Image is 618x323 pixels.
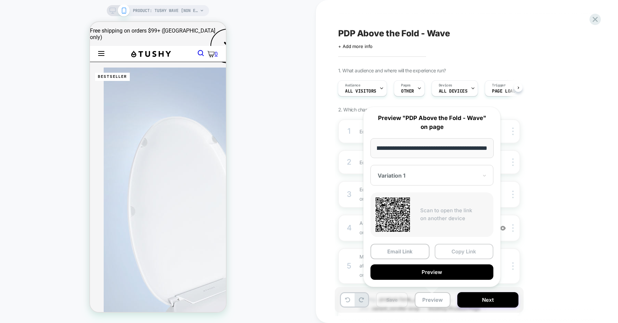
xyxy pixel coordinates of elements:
cart-count: 0 [125,29,128,35]
span: All Visitors [345,89,376,94]
img: close [512,128,514,135]
button: Email Link [370,244,430,259]
span: Page Load [492,89,515,94]
p: BESTSELLER [5,51,40,59]
p: Scan to open the link on another device [420,207,488,222]
span: Audience [345,83,360,88]
div: 2 [346,155,353,169]
img: close [512,224,514,232]
a: Cart [117,29,128,35]
iframe: To enrich screen reader interactions, please activate Accessibility in Grammarly extension settings [90,22,226,312]
span: Devices [439,83,452,88]
img: close [512,158,514,166]
button: Next [457,292,518,308]
span: Pages [401,83,411,88]
div: 3 [346,188,353,201]
img: close [512,191,514,198]
span: + Add more info [338,44,373,49]
div: 1 [346,124,353,138]
button: Save [376,292,408,308]
div: 4 [346,221,353,235]
span: PRODUCT: TUSHY Wave [non electric bidet] [133,5,198,16]
img: close [512,262,514,270]
span: 1. What audience and where will the experience run? [338,68,446,73]
a: Search [108,29,114,36]
span: ALL DEVICES [439,89,467,94]
button: Preview [415,292,450,308]
span: 2. Which changes the experience contains? [338,107,428,112]
span: OTHER [401,89,414,94]
span: Trigger [492,83,505,88]
button: Preview [370,264,493,280]
div: 5 [346,259,353,273]
span: PDP Above the Fold - Wave [338,28,450,38]
img: check_7b2f5c4f-cd87-4185-8239-490e47957035.png [121,7,155,41]
button: Copy Link [435,244,494,259]
p: Preview "PDP Above the Fold - Wave" on page [370,114,493,131]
